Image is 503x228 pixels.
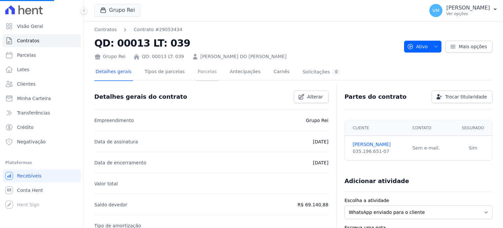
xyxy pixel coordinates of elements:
[17,110,50,116] span: Transferências
[345,197,493,204] label: Escolha a atividade
[196,64,218,81] a: Parcelas
[3,121,81,134] a: Crédito
[17,37,39,44] span: Contratos
[298,201,328,209] p: R$ 69.140,88
[272,64,291,81] a: Carnês
[432,91,493,103] a: Trocar titularidade
[313,159,328,167] p: [DATE]
[446,11,490,16] p: Ver opções
[5,159,78,167] div: Plataformas
[94,36,399,51] h2: QD: 00013 LT: 039
[17,138,46,145] span: Negativação
[3,106,81,119] a: Transferências
[459,43,487,50] span: Mais opções
[17,95,51,102] span: Minha Carteira
[143,64,186,81] a: Tipos de parcelas
[17,124,34,131] span: Crédito
[294,91,328,103] a: Alterar
[404,41,442,52] button: Ativo
[94,53,125,60] div: Grupo Rei
[332,69,340,75] div: 0
[94,138,138,146] p: Data de assinatura
[94,93,187,101] h3: Detalhes gerais do contrato
[301,64,342,81] a: Solicitações0
[3,135,81,148] a: Negativação
[454,136,492,160] td: Sim
[94,26,117,33] a: Contratos
[454,120,492,136] th: Segurado
[303,69,340,75] div: Solicitações
[345,177,409,185] h3: Adicionar atividade
[3,92,81,105] a: Minha Carteira
[3,184,81,197] a: Conta Hent
[424,1,503,20] button: VM [PERSON_NAME] Ver opções
[353,141,405,148] a: [PERSON_NAME]
[94,26,399,33] nav: Breadcrumb
[432,8,439,13] span: VM
[313,138,328,146] p: [DATE]
[409,120,454,136] th: Contato
[409,136,454,160] td: Sem e-mail.
[306,116,328,124] p: Grupo Rei
[353,148,405,155] div: 035.196.651-07
[94,4,140,16] button: Grupo Rei
[200,53,287,60] a: [PERSON_NAME] DO [PERSON_NAME]
[94,201,127,209] p: Saldo devedor
[94,64,133,81] a: Detalhes gerais
[229,64,262,81] a: Antecipações
[3,77,81,91] a: Clientes
[3,169,81,182] a: Recebíveis
[94,180,118,188] p: Valor total
[17,173,42,179] span: Recebíveis
[17,23,43,30] span: Visão Geral
[94,159,146,167] p: Data de encerramento
[445,93,487,100] span: Trocar titularidade
[3,49,81,62] a: Parcelas
[345,93,407,101] h3: Partes do contrato
[17,66,29,73] span: Lotes
[345,120,409,136] th: Cliente
[17,52,36,58] span: Parcelas
[3,63,81,76] a: Lotes
[446,5,490,11] p: [PERSON_NAME]
[134,26,182,33] a: Contrato #29053434
[3,20,81,33] a: Visão Geral
[94,116,134,124] p: Empreendimento
[407,41,428,52] span: Ativo
[142,53,184,60] a: QD: 00013 LT: 039
[3,34,81,47] a: Contratos
[445,41,493,52] a: Mais opções
[17,187,43,194] span: Conta Hent
[94,26,182,33] nav: Breadcrumb
[307,93,323,100] span: Alterar
[17,81,35,87] span: Clientes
